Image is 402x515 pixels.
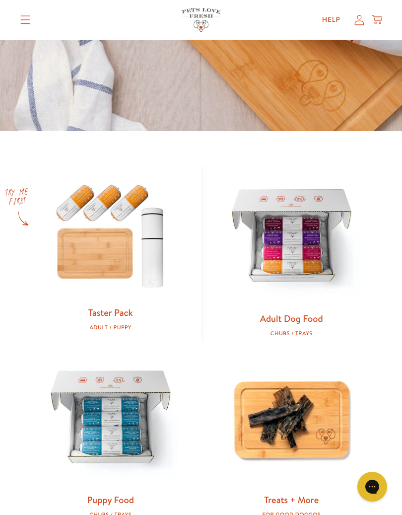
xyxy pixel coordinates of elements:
[352,468,392,505] iframe: Gorgias live chat messenger
[314,10,348,30] a: Help
[87,493,134,506] a: Puppy Food
[36,324,186,331] div: Adult / Puppy
[12,7,38,32] summary: Translation missing: en.sections.header.menu
[88,306,133,319] a: Taster Pack
[260,312,323,325] a: Adult Dog Food
[264,493,319,506] a: Treats + More
[182,8,220,31] img: Pets Love Fresh
[217,330,366,337] div: Chubs / Trays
